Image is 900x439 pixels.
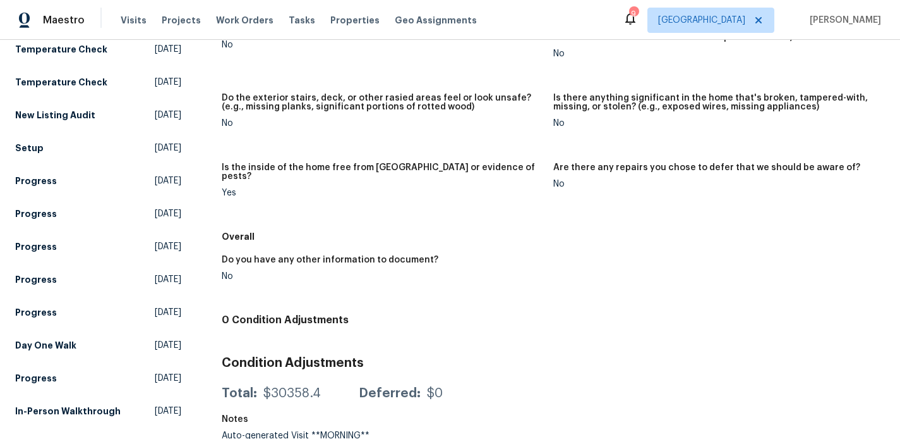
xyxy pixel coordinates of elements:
[222,272,543,281] div: No
[15,273,57,286] h5: Progress
[15,405,121,417] h5: In-Person Walkthrough
[395,14,477,27] span: Geo Assignments
[553,49,875,58] div: No
[427,387,443,400] div: $0
[222,357,885,369] h3: Condition Adjustments
[222,256,438,264] h5: Do you have any other information to document?
[15,207,57,220] h5: Progress
[289,16,315,25] span: Tasks
[121,14,147,27] span: Visits
[15,109,95,121] h5: New Listing Audit
[15,367,181,390] a: Progress[DATE]
[155,109,181,121] span: [DATE]
[222,94,543,111] h5: Do the exterior stairs, deck, or other rasied areas feel or look unsafe? (e.g., missing planks, s...
[222,230,885,243] h5: Overall
[216,14,273,27] span: Work Orders
[15,372,57,385] h5: Progress
[658,14,745,27] span: [GEOGRAPHIC_DATA]
[15,235,181,258] a: Progress[DATE]
[15,175,57,187] h5: Progress
[15,339,76,352] h5: Day One Walk
[222,163,543,181] h5: Is the inside of the home free from [GEOGRAPHIC_DATA] or evidence of pests?
[15,400,181,423] a: In-Person Walkthrough[DATE]
[155,405,181,417] span: [DATE]
[330,14,380,27] span: Properties
[222,189,543,197] div: Yes
[222,119,543,128] div: No
[15,240,57,253] h5: Progress
[359,387,421,400] div: Deferred:
[15,71,181,94] a: Temperature Check[DATE]
[15,76,107,89] h5: Temperature Check
[222,314,885,326] h4: 0 Condition Adjustments
[629,8,638,20] div: 9
[553,180,875,189] div: No
[553,94,875,111] h5: Is there anything significant in the home that's broken, tampered-with, missing, or stolen? (e.g....
[162,14,201,27] span: Projects
[155,372,181,385] span: [DATE]
[155,175,181,187] span: [DATE]
[15,170,181,192] a: Progress[DATE]
[155,240,181,253] span: [DATE]
[553,119,875,128] div: No
[15,334,181,357] a: Day One Walk[DATE]
[15,142,44,154] h5: Setup
[222,40,543,49] div: No
[222,387,257,400] div: Total:
[15,38,181,61] a: Temperature Check[DATE]
[155,273,181,286] span: [DATE]
[15,301,181,324] a: Progress[DATE]
[15,306,57,319] h5: Progress
[263,387,321,400] div: $30358.4
[222,415,248,424] h5: Notes
[15,104,181,127] a: New Listing Audit[DATE]
[43,14,85,27] span: Maestro
[15,268,181,291] a: Progress[DATE]
[805,14,881,27] span: [PERSON_NAME]
[155,339,181,352] span: [DATE]
[155,43,181,56] span: [DATE]
[15,202,181,225] a: Progress[DATE]
[15,43,107,56] h5: Temperature Check
[15,137,181,159] a: Setup[DATE]
[155,207,181,220] span: [DATE]
[553,163,860,172] h5: Are there any repairs you chose to defer that we should be aware of?
[155,306,181,319] span: [DATE]
[155,142,181,154] span: [DATE]
[155,76,181,89] span: [DATE]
